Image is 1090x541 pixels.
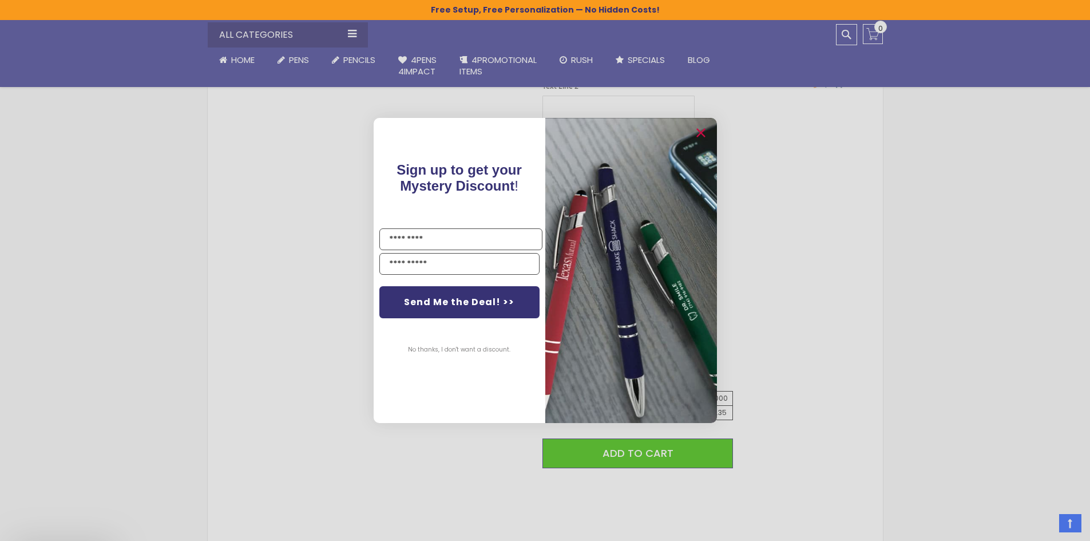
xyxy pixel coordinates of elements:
[379,286,540,318] button: Send Me the Deal! >>
[692,124,710,142] button: Close dialog
[397,162,522,194] span: Sign up to get your Mystery Discount
[545,118,717,423] img: pop-up-image
[996,510,1090,541] iframe: Google Customer Reviews
[402,335,516,364] button: No thanks, I don't want a discount.
[397,162,522,194] span: !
